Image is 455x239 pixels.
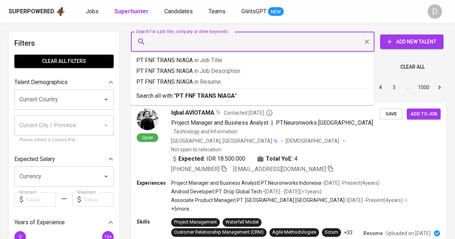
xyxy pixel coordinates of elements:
[56,6,65,17] img: app logo
[139,134,156,141] span: Open
[171,146,221,153] p: Not open to relocation
[26,192,56,207] input: Value
[209,8,226,15] span: Teams
[178,155,205,163] b: Expected:
[194,78,221,85] span: in Resume
[19,137,109,144] p: Please select a Country first
[416,82,432,93] button: Go to page 1000
[84,192,114,207] input: Value
[266,109,273,116] svg: By Batam recruiter
[174,229,264,236] div: Customer Relationship Management (CRM)
[114,8,149,15] b: Superhunter
[9,8,54,16] div: Superpowered
[402,84,414,91] div: …
[136,78,368,86] p: PT FNF TRANS NIAGA
[380,35,443,49] button: Add New Talent
[272,229,316,236] div: Agile Methodologies
[171,179,321,187] p: Project Manager and Business Analyst | PT.Neuronworks Indonesia
[410,110,437,118] span: Add to job
[136,56,368,65] p: PT FNF TRANS NIAGA
[194,68,240,74] span: in Job Description
[176,92,235,99] b: PT FNF TRANS NIAGA
[224,109,273,116] span: Contacted [DATE]
[194,57,222,64] span: in Job Title
[383,110,399,118] span: Save
[14,155,55,164] p: Expected Salary
[101,171,111,181] button: Open
[273,138,278,144] img: magic_wand.svg
[114,7,150,16] a: Superhunter
[407,109,441,120] button: Add to job
[14,37,114,49] h6: Filters
[379,109,402,120] button: Save
[171,119,268,126] span: Project Manager and Business Analyst
[321,179,379,187] p: • [DATE] - Present ( 4 years )
[171,205,408,212] p: +5 more ...
[174,219,217,226] div: Project Management
[226,219,259,226] div: Waterfall Model
[397,60,428,74] button: Clear All
[386,37,438,46] span: Add New Talent
[375,82,386,93] button: Go to page 4
[319,82,446,93] nav: pagination navigation
[20,57,108,66] span: Clear All filters
[137,109,158,130] img: 044413ab59a7abf2a03c83b806d215e7.jpg
[266,155,293,163] b: Total YoE:
[434,82,445,93] button: Go to next page
[171,155,245,163] div: IDR 18.500.000
[14,78,68,87] p: Talent Demographics
[171,137,278,144] div: [GEOGRAPHIC_DATA], [GEOGRAPHIC_DATA]
[386,230,431,237] p: Uploaded on [DATE]
[14,218,65,227] p: Years of Experience
[241,8,267,15] span: GlintsGPT
[271,119,273,127] span: |
[171,188,262,195] p: Android Developer | PT. Drop Global Tech
[137,179,171,187] p: Experiences
[14,55,114,68] button: Clear All filters
[136,67,368,75] p: PT FNF TRANS NIAGA
[345,197,403,204] p: • [DATE] - Present ( 4 years )
[164,7,194,16] a: Candidates
[101,95,111,105] button: Open
[9,6,65,17] a: Superpoweredapp logo
[400,63,425,72] span: Clear All
[286,137,340,144] span: [DEMOGRAPHIC_DATA]
[171,109,214,117] span: Iqbal AVIOTAMA
[233,166,326,173] span: [EMAIL_ADDRESS][DOMAIN_NAME]
[86,7,100,16] a: Jobs
[137,218,171,225] p: Skills
[344,229,352,236] p: +33
[215,109,221,115] img: magic_wand.svg
[294,155,297,163] span: 4
[262,188,322,195] p: • [DATE] - [DATE] ( <1 years )
[209,7,227,16] a: Teams
[325,229,338,236] div: Scrum
[241,7,284,16] a: GlintsGPT NEW
[171,197,345,204] p: Associate Product Manager | PT. [GEOGRAPHIC_DATA] [GEOGRAPHIC_DATA]
[388,82,400,93] button: Go to page 5
[14,75,114,89] div: Talent Demographics
[363,230,383,237] p: Resume
[276,119,373,126] span: PT.Neuronworks [GEOGRAPHIC_DATA]
[362,37,372,47] button: Clear
[14,215,114,230] div: Years of Experience
[428,4,442,19] div: D
[268,8,284,15] span: NEW
[173,129,237,134] span: Technology and Information
[164,8,193,15] span: Candidates
[14,152,114,166] div: Expected Salary
[86,8,99,15] span: Jobs
[136,92,368,100] p: Search all with " "
[171,166,219,173] span: [PHONE_NUMBER]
